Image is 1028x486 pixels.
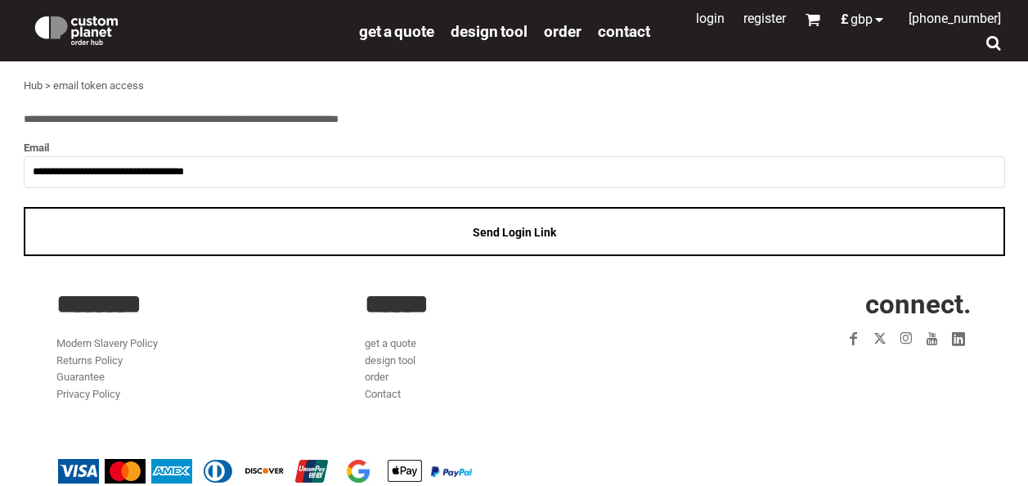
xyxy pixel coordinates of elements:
span: GBP [851,13,873,26]
a: order [365,371,388,383]
a: design tool [451,21,527,40]
a: Contact [365,388,401,400]
a: order [544,21,581,40]
span: Contact [598,22,650,41]
img: Google Pay [338,459,379,484]
span: design tool [451,22,527,41]
img: Custom Planet [32,12,121,45]
img: Mastercard [105,459,146,484]
img: PayPal [431,466,472,476]
img: Visa [58,459,99,484]
a: Login [696,11,725,26]
iframe: Customer reviews powered by Trustpilot [746,362,972,381]
img: Discover [245,459,285,484]
div: > [45,78,51,95]
a: Register [743,11,786,26]
span: £ [841,13,851,26]
span: get a quote [359,22,434,41]
a: Modern Slavery Policy [56,337,158,349]
span: order [544,22,581,41]
a: Hub [24,79,43,92]
div: email token access [53,78,144,95]
img: American Express [151,459,192,484]
span: [PHONE_NUMBER] [909,11,1001,26]
a: Returns Policy [56,354,123,367]
a: Contact [598,21,650,40]
a: design tool [365,354,415,367]
a: get a quote [365,337,416,349]
a: get a quote [359,21,434,40]
label: Email [24,138,1005,157]
a: Guarantee [56,371,105,383]
h2: CONNECT. [673,290,972,317]
span: Send Login Link [473,226,556,239]
a: Custom Planet [24,4,351,53]
img: Diners Club [198,459,239,484]
img: Apple Pay [384,459,425,484]
a: Privacy Policy [56,388,120,400]
img: China UnionPay [291,459,332,484]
